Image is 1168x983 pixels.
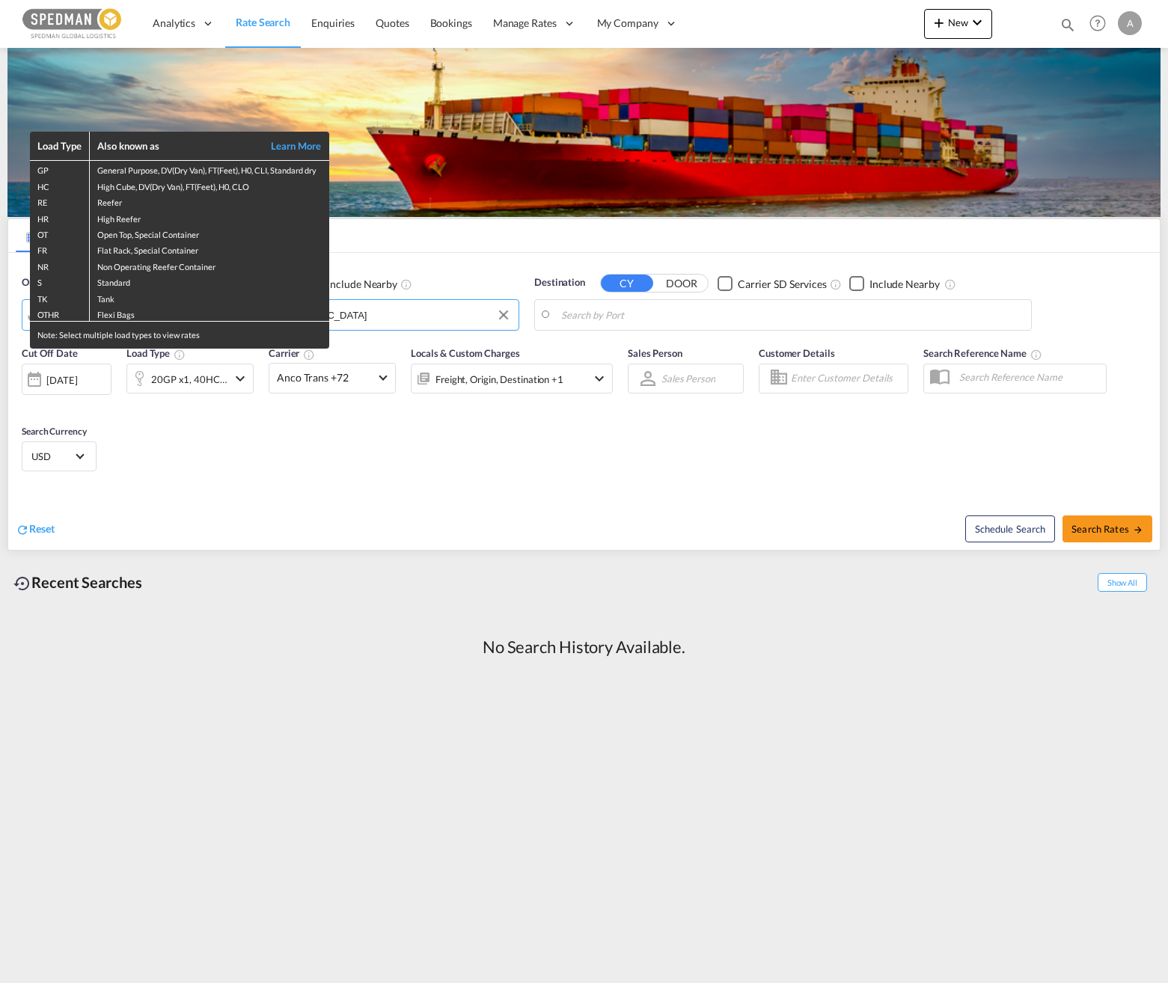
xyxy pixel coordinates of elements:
[90,241,329,257] td: Flat Rack, Special Container
[30,305,90,322] td: OTHR
[97,139,254,153] div: Also known as
[90,177,329,193] td: High Cube, DV(Dry Van), FT(Feet), H0, CLO
[30,177,90,193] td: HC
[90,193,329,209] td: Reefer
[90,225,329,241] td: Open Top, Special Container
[30,241,90,257] td: FR
[30,225,90,241] td: OT
[90,209,329,225] td: High Reefer
[90,273,329,289] td: Standard
[254,139,322,153] a: Learn More
[30,193,90,209] td: RE
[30,273,90,289] td: S
[90,290,329,305] td: Tank
[30,209,90,225] td: HR
[30,132,90,161] th: Load Type
[90,305,329,322] td: Flexi Bags
[90,161,329,177] td: General Purpose, DV(Dry Van), FT(Feet), H0, CLI, Standard dry
[90,257,329,273] td: Non Operating Reefer Container
[30,161,90,177] td: GP
[30,257,90,273] td: NR
[30,290,90,305] td: TK
[30,322,329,348] div: Note: Select multiple load types to view rates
